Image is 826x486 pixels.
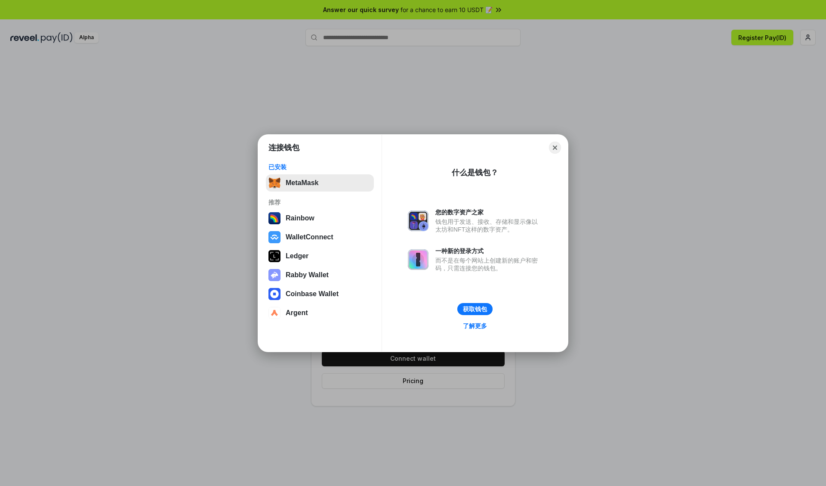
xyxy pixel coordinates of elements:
[408,249,428,270] img: svg+xml,%3Csvg%20xmlns%3D%22http%3A%2F%2Fwww.w3.org%2F2000%2Fsvg%22%20fill%3D%22none%22%20viewBox...
[286,252,308,260] div: Ledger
[458,320,492,331] a: 了解更多
[286,233,333,241] div: WalletConnect
[286,309,308,317] div: Argent
[268,163,371,171] div: 已安装
[452,167,498,178] div: 什么是钱包？
[435,208,542,216] div: 您的数字资产之家
[435,257,542,272] div: 而不是在每个网站上创建新的账户和密码，只需连接您的钱包。
[266,174,374,192] button: MetaMask
[266,229,374,246] button: WalletConnect
[266,248,374,265] button: Ledger
[266,285,374,303] button: Coinbase Wallet
[268,177,280,189] img: svg+xml,%3Csvg%20fill%3D%22none%22%20height%3D%2233%22%20viewBox%3D%220%200%2035%2033%22%20width%...
[463,305,487,313] div: 获取钱包
[286,271,329,279] div: Rabby Wallet
[266,210,374,227] button: Rainbow
[457,303,493,315] button: 获取钱包
[268,250,280,262] img: svg+xml,%3Csvg%20xmlns%3D%22http%3A%2F%2Fwww.w3.org%2F2000%2Fsvg%22%20width%3D%2228%22%20height%3...
[286,290,339,298] div: Coinbase Wallet
[435,247,542,255] div: 一种新的登录方式
[266,304,374,322] button: Argent
[268,231,280,243] img: svg+xml,%3Csvg%20width%3D%2228%22%20height%3D%2228%22%20viewBox%3D%220%200%2028%2028%22%20fill%3D...
[268,198,371,206] div: 推荐
[408,210,428,231] img: svg+xml,%3Csvg%20xmlns%3D%22http%3A%2F%2Fwww.w3.org%2F2000%2Fsvg%22%20fill%3D%22none%22%20viewBox...
[268,212,280,224] img: svg+xml,%3Csvg%20width%3D%22120%22%20height%3D%22120%22%20viewBox%3D%220%200%20120%20120%22%20fil...
[268,269,280,281] img: svg+xml,%3Csvg%20xmlns%3D%22http%3A%2F%2Fwww.w3.org%2F2000%2Fsvg%22%20fill%3D%22none%22%20viewBox...
[549,142,561,154] button: Close
[286,179,318,187] div: MetaMask
[463,322,487,330] div: 了解更多
[268,142,299,153] h1: 连接钱包
[268,307,280,319] img: svg+xml,%3Csvg%20width%3D%2228%22%20height%3D%2228%22%20viewBox%3D%220%200%2028%2028%22%20fill%3D...
[266,266,374,284] button: Rabby Wallet
[435,218,542,233] div: 钱包用于发送、接收、存储和显示像以太坊和NFT这样的数字资产。
[268,288,280,300] img: svg+xml,%3Csvg%20width%3D%2228%22%20height%3D%2228%22%20viewBox%3D%220%200%2028%2028%22%20fill%3D...
[286,214,314,222] div: Rainbow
